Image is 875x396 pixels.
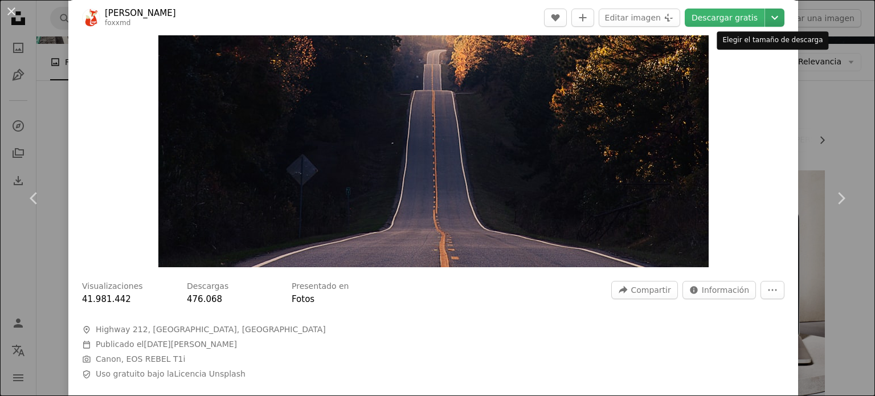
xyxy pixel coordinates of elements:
[611,281,677,299] button: Compartir esta imagen
[105,19,130,27] a: foxxmd
[717,31,828,50] div: Elegir el tamaño de descarga
[571,9,594,27] button: Añade a la colección
[96,354,185,365] button: Canon, EOS REBEL T1i
[685,9,764,27] a: Descargar gratis
[82,294,131,304] span: 41.981.442
[765,9,784,27] button: Elegir el tamaño de descarga
[96,340,237,349] span: Publicado el
[682,281,756,299] button: Estadísticas sobre esta imagen
[292,281,349,292] h3: Presentado en
[631,281,670,299] span: Compartir
[82,9,100,27] img: Ve al perfil de Matt Foxx
[807,144,875,253] a: Siguiente
[292,294,314,304] a: Fotos
[760,281,784,299] button: Más acciones
[187,294,222,304] span: 476.068
[96,369,246,380] span: Uso gratuito bajo la
[544,9,567,27] button: Me gusta
[144,340,237,349] time: 23 de agosto de 2016, 10:26:05 GMT-3
[82,281,143,292] h3: Visualizaciones
[187,281,228,292] h3: Descargas
[174,369,245,378] a: Licencia Unsplash
[599,9,680,27] button: Editar imagen
[96,324,326,336] span: Highway 212, [GEOGRAPHIC_DATA], [GEOGRAPHIC_DATA]
[105,7,176,19] a: [PERSON_NAME]
[702,281,749,299] span: Información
